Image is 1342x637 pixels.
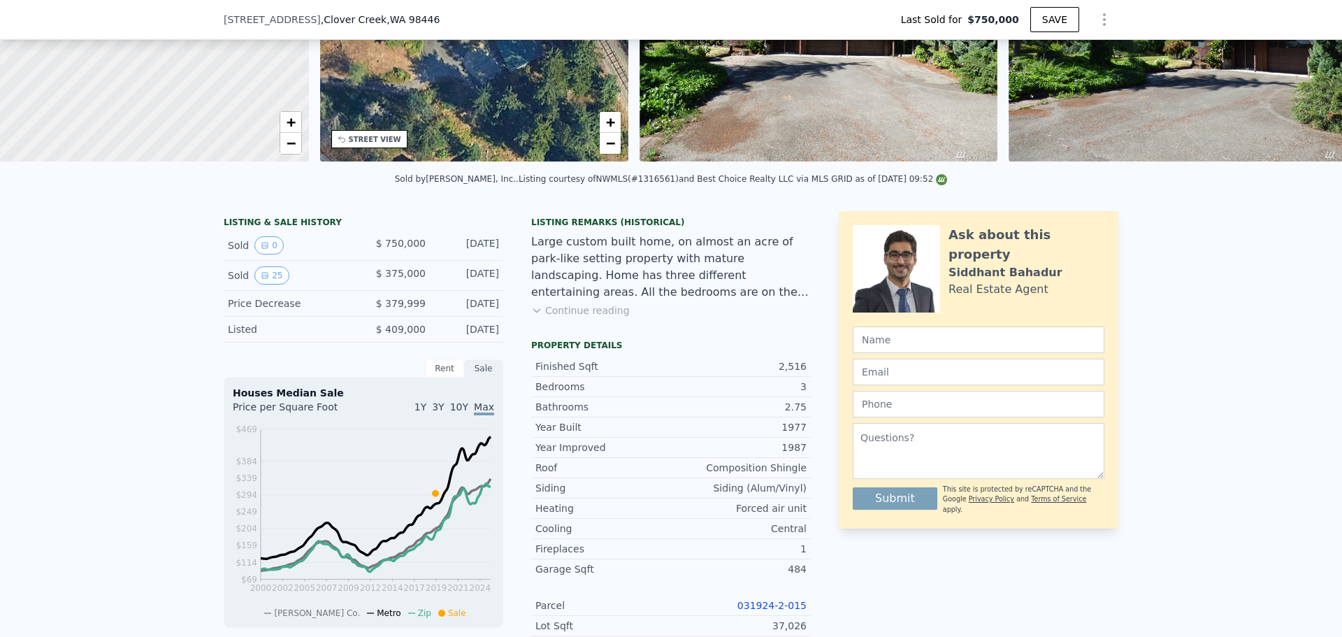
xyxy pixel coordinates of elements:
[254,266,289,285] button: View historical data
[853,327,1104,353] input: Name
[395,174,519,184] div: Sold by [PERSON_NAME], Inc. .
[426,583,447,593] tspan: 2019
[414,401,426,413] span: 1Y
[321,13,440,27] span: , Clover Creek
[535,619,671,633] div: Lot Sqft
[535,400,671,414] div: Bathrooms
[535,522,671,536] div: Cooling
[531,234,811,301] div: Large custom built home, on almost an acre of park-like setting property with mature landscaping....
[236,457,257,466] tspan: $384
[671,481,807,495] div: Siding (Alum/Vinyl)
[535,461,671,475] div: Roof
[671,420,807,434] div: 1977
[418,608,431,618] span: Zip
[474,401,494,415] span: Max
[853,391,1104,417] input: Phone
[437,322,499,336] div: [DATE]
[936,174,947,185] img: NWMLS Logo
[437,236,499,255] div: [DATE]
[376,324,426,335] span: $ 409,000
[437,266,499,285] div: [DATE]
[280,112,301,133] a: Zoom in
[853,359,1104,385] input: Email
[519,174,947,184] div: Listing courtesy of NWMLS (#1316561) and Best Choice Realty LLC via MLS GRID as of [DATE] 09:52
[967,13,1019,27] span: $750,000
[316,583,338,593] tspan: 2007
[1030,7,1079,32] button: SAVE
[671,542,807,556] div: 1
[403,583,425,593] tspan: 2017
[671,359,807,373] div: 2,516
[376,268,426,279] span: $ 375,000
[1090,6,1118,34] button: Show Options
[274,608,360,618] span: [PERSON_NAME] Co.
[228,236,352,255] div: Sold
[671,619,807,633] div: 37,026
[236,541,257,550] tspan: $159
[376,238,426,249] span: $ 750,000
[377,608,401,618] span: Metro
[349,134,401,145] div: STREET VIEW
[535,599,671,613] div: Parcel
[450,401,468,413] span: 10Y
[254,236,284,255] button: View historical data
[671,380,807,394] div: 3
[338,583,359,593] tspan: 2009
[531,303,630,317] button: Continue reading
[535,420,671,434] div: Year Built
[448,608,466,618] span: Sale
[224,217,503,231] div: LISTING & SALE HISTORY
[250,583,272,593] tspan: 2000
[432,401,444,413] span: 3Y
[535,562,671,576] div: Garage Sqft
[447,583,469,593] tspan: 2021
[535,542,671,556] div: Fireplaces
[1031,495,1086,503] a: Terms of Service
[228,322,352,336] div: Listed
[236,507,257,517] tspan: $249
[236,490,257,500] tspan: $294
[241,575,257,585] tspan: $69
[671,501,807,515] div: Forced air unit
[606,113,615,131] span: +
[606,134,615,152] span: −
[376,298,426,309] span: $ 379,999
[280,133,301,154] a: Zoom out
[470,583,491,593] tspan: 2024
[236,424,257,434] tspan: $469
[671,441,807,455] div: 1987
[387,14,440,25] span: , WA 98446
[948,281,1048,298] div: Real Estate Agent
[671,461,807,475] div: Composition Shingle
[233,400,363,422] div: Price per Square Foot
[437,296,499,310] div: [DATE]
[535,359,671,373] div: Finished Sqft
[671,562,807,576] div: 484
[535,441,671,455] div: Year Improved
[535,501,671,515] div: Heating
[294,583,315,593] tspan: 2005
[286,113,295,131] span: +
[360,583,382,593] tspan: 2012
[236,558,257,568] tspan: $114
[425,359,464,378] div: Rent
[382,583,403,593] tspan: 2014
[901,13,968,27] span: Last Sold for
[228,266,352,285] div: Sold
[671,400,807,414] div: 2.75
[535,380,671,394] div: Bedrooms
[531,340,811,351] div: Property details
[853,487,937,510] button: Submit
[737,600,807,611] a: 031924-2-015
[236,524,257,534] tspan: $204
[600,133,621,154] a: Zoom out
[969,495,1014,503] a: Privacy Policy
[600,112,621,133] a: Zoom in
[236,473,257,483] tspan: $339
[233,386,494,400] div: Houses Median Sale
[535,481,671,495] div: Siding
[286,134,295,152] span: −
[464,359,503,378] div: Sale
[943,485,1104,515] div: This site is protected by reCAPTCHA and the Google and apply.
[671,522,807,536] div: Central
